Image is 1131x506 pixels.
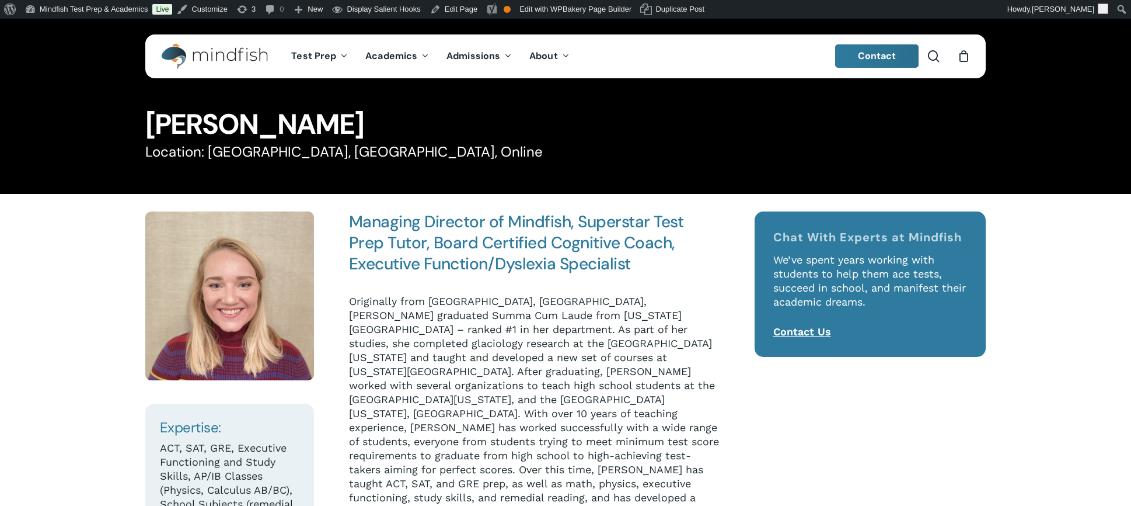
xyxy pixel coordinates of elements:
a: Live [152,4,172,15]
span: Location: [GEOGRAPHIC_DATA], [GEOGRAPHIC_DATA], Online [145,143,543,161]
span: Contact [858,50,896,62]
h1: [PERSON_NAME] [145,110,986,138]
a: Test Prep [282,51,357,61]
a: Admissions [438,51,521,61]
img: Tutor Hailey Andler [145,212,314,380]
header: Main Menu [145,34,986,78]
div: OK [504,6,511,13]
span: Academics [365,50,417,62]
a: Cart [957,50,970,63]
span: About [529,50,558,62]
a: About [521,51,578,61]
a: Contact Us [773,325,831,338]
h4: Managing Director of Mindfish, Superstar Test Prep Tutor, Board Certified Cognitive Coach, Execut... [349,212,721,275]
a: Contact [835,44,919,68]
nav: Main Menu [282,34,578,78]
span: Test Prep [291,50,336,62]
span: [PERSON_NAME] [1032,5,1094,13]
span: Expertise: [160,418,221,436]
p: We’ve spent years working with students to help them ace tests, succeed in school, and manifest t... [773,253,968,325]
span: Admissions [446,50,500,62]
a: Academics [357,51,438,61]
h4: Chat With Experts at Mindfish [773,230,968,244]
